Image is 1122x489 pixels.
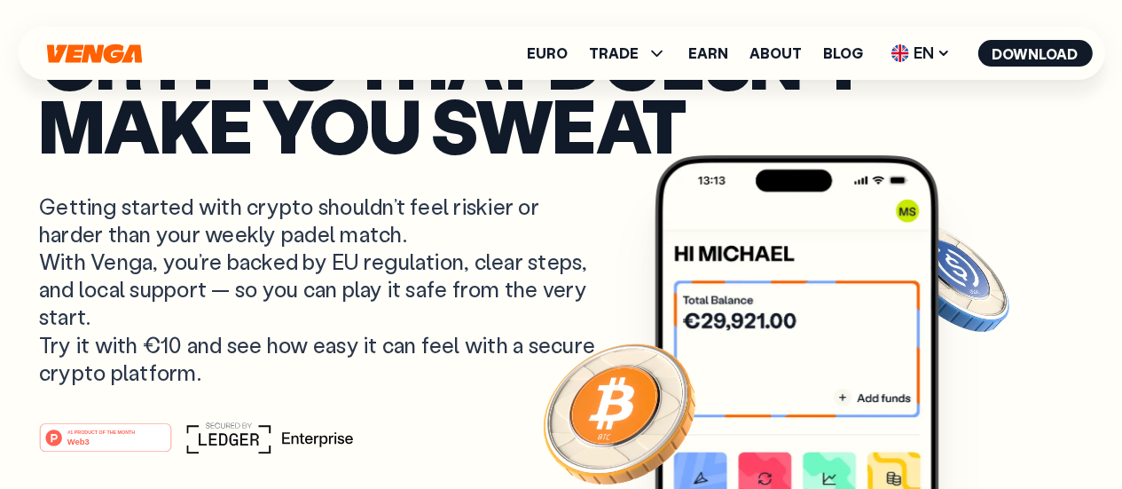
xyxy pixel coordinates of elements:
a: About [749,46,802,60]
span: EN [884,39,956,67]
a: Earn [688,46,728,60]
p: Crypto that doesn’t make you sweat [39,28,1083,157]
tspan: #1 PRODUCT OF THE MONTH [67,430,135,435]
p: Getting started with crypto shouldn’t feel riskier or harder than your weekly padel match. With V... [39,193,600,386]
span: TRADE [589,46,639,60]
span: TRADE [589,43,667,64]
tspan: Web3 [67,437,90,446]
img: flag-uk [891,44,908,62]
a: Blog [823,46,863,60]
a: #1 PRODUCT OF THE MONTHWeb3 [39,433,172,456]
button: Download [977,40,1092,67]
img: USDC coin [885,213,1013,341]
svg: Home [44,43,144,64]
a: Euro [527,46,568,60]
